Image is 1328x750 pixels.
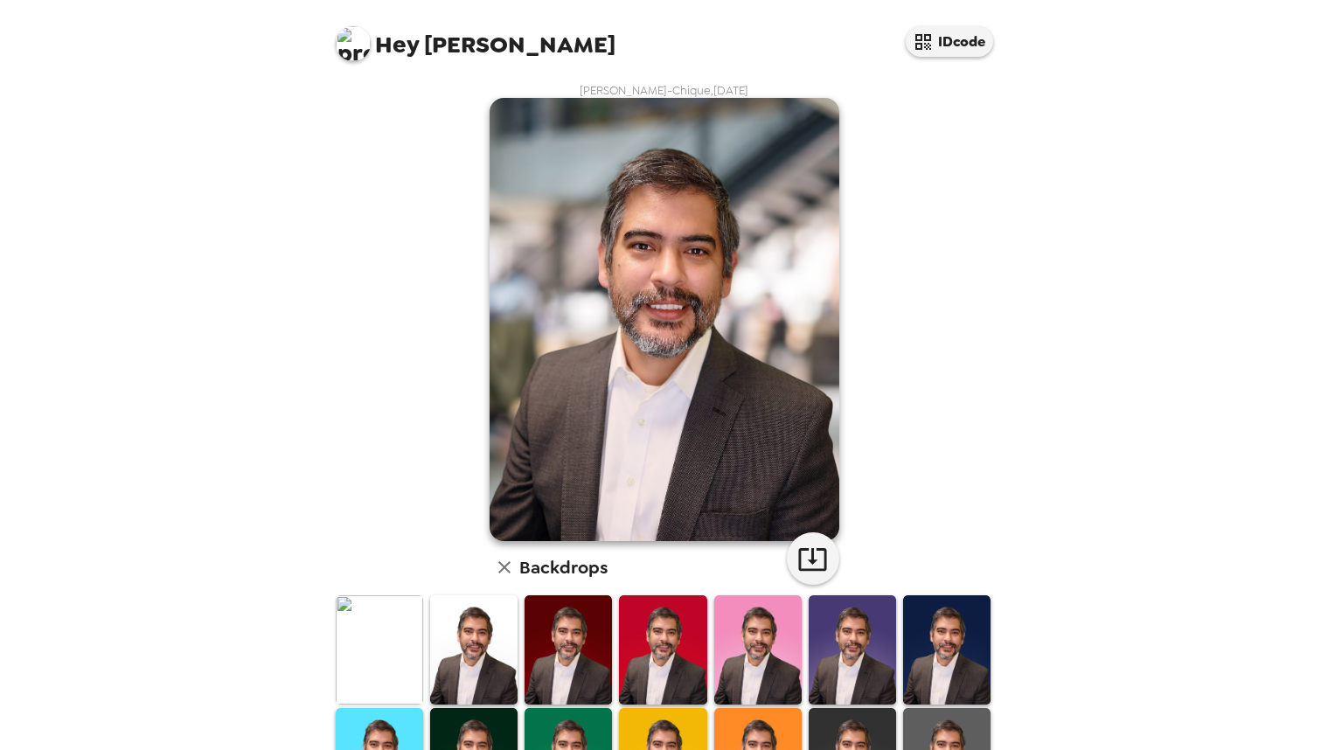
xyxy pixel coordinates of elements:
[375,29,419,60] span: Hey
[906,26,993,57] button: IDcode
[336,595,423,705] img: Original
[490,98,839,541] img: user
[519,553,608,581] h6: Backdrops
[336,26,371,61] img: profile pic
[580,83,748,98] span: [PERSON_NAME]-Chique , [DATE]
[336,17,615,57] span: [PERSON_NAME]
